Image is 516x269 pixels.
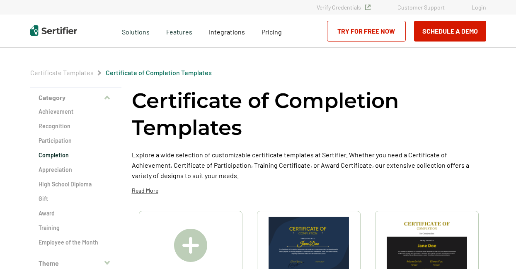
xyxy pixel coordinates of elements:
[174,229,207,262] img: Create A Blank Certificate
[327,21,406,42] a: Try for Free Now
[39,238,113,247] a: Employee of the Month
[39,195,113,203] a: Gift
[365,5,371,10] img: Verified
[397,4,445,11] a: Customer Support
[39,122,113,130] a: Recognition
[106,68,212,76] a: Certificate of Completion Templates
[106,68,212,77] span: Certificate of Completion Templates
[30,108,121,253] div: Category
[30,68,94,77] span: Certificate Templates
[39,151,113,159] a: Completion
[39,166,113,174] a: Appreciation
[132,149,486,181] p: Explore a wide selection of customizable certificate templates at Sertifier. Whether you need a C...
[132,87,486,141] h1: Certificate of Completion Templates
[39,224,113,232] a: Training
[262,28,282,36] span: Pricing
[39,108,113,116] a: Achievement
[132,186,158,195] p: Read More
[39,180,113,188] a: High School Diploma
[39,209,113,218] a: Award
[30,25,77,36] img: Sertifier | Digital Credentialing Platform
[30,88,121,108] button: Category
[30,68,212,77] div: Breadcrumb
[122,26,150,36] span: Solutions
[262,26,282,36] a: Pricing
[209,26,245,36] a: Integrations
[30,68,94,76] a: Certificate Templates
[472,4,486,11] a: Login
[209,28,245,36] span: Integrations
[317,4,371,11] a: Verify Credentials
[39,137,113,145] a: Participation
[166,26,192,36] span: Features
